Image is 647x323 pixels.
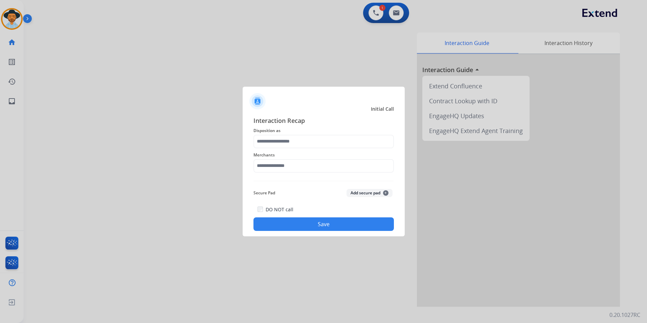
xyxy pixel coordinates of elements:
img: contactIcon [249,93,266,109]
span: Interaction Recap [253,116,394,127]
span: + [383,190,388,196]
p: 0.20.1027RC [609,311,640,319]
span: Initial Call [371,106,394,112]
label: DO NOT call [266,206,293,213]
button: Add secure pad+ [347,189,393,197]
span: Merchants [253,151,394,159]
span: Secure Pad [253,189,275,197]
button: Save [253,217,394,231]
span: Disposition as [253,127,394,135]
